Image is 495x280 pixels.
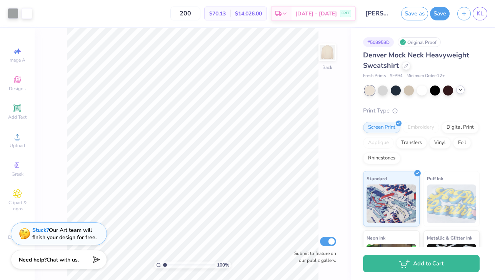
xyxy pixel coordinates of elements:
[363,153,400,164] div: Rhinestones
[217,262,229,268] span: 100 %
[407,73,445,79] span: Minimum Order: 12 +
[320,45,335,60] img: Back
[390,73,403,79] span: # FP94
[430,7,450,20] button: Save
[427,234,472,242] span: Metallic & Glitter Ink
[4,200,31,212] span: Clipart & logos
[10,143,25,149] span: Upload
[32,226,49,234] strong: Stuck?
[8,57,27,63] span: Image AI
[170,7,200,20] input: – –
[9,86,26,92] span: Designs
[398,37,441,47] div: Original Proof
[47,256,79,263] span: Chat with us.
[363,50,469,70] span: Denver Mock Neck Heavyweight Sweatshirt
[363,106,480,115] div: Print Type
[403,122,439,133] div: Embroidery
[8,114,27,120] span: Add Text
[342,11,350,16] span: FREE
[473,7,487,20] a: KL
[367,234,385,242] span: Neon Ink
[453,137,471,149] div: Foil
[427,184,477,223] img: Puff Ink
[429,137,451,149] div: Vinyl
[209,10,226,18] span: $70.13
[401,7,428,20] button: Save as
[322,64,332,71] div: Back
[235,10,262,18] span: $14,026.00
[363,137,394,149] div: Applique
[32,226,97,241] div: Our Art team will finish your design for free.
[290,250,336,264] label: Submit to feature on our public gallery.
[295,10,337,18] span: [DATE] - [DATE]
[12,171,23,177] span: Greek
[367,174,387,183] span: Standard
[367,184,416,223] img: Standard
[363,122,400,133] div: Screen Print
[363,255,480,272] button: Add to Cart
[360,6,397,21] input: Untitled Design
[427,174,443,183] span: Puff Ink
[363,73,386,79] span: Fresh Prints
[477,9,483,18] span: KL
[363,37,394,47] div: # 508958D
[396,137,427,149] div: Transfers
[442,122,479,133] div: Digital Print
[8,234,27,240] span: Decorate
[19,256,47,263] strong: Need help?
